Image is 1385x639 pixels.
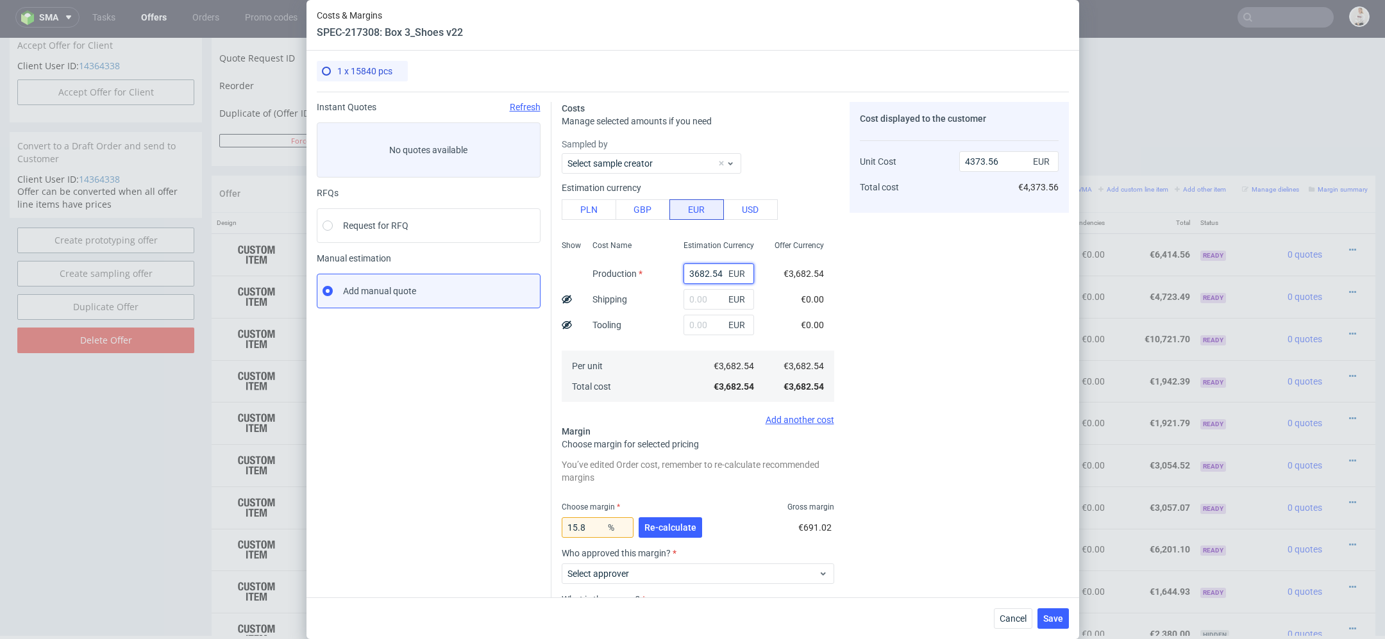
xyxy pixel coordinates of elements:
img: ico-item-custom-a8f9c3db6a5631ce2f509e228e8b95abde266dc4376634de7b166047de09ff05.png [224,328,289,360]
span: Refresh [510,102,541,112]
button: GBP [616,199,670,220]
span: 0 quotes [1288,506,1322,517]
td: Duplicate of (Offer ID) [219,65,441,95]
div: RFQs [317,188,541,198]
header: SPEC-217308: Box 3_Shoes v22 [317,26,463,40]
div: Custom • Custom [405,499,782,525]
div: Offer can be converted when all offer line items have prices [10,135,202,181]
span: Ready [1200,340,1226,350]
small: Add other item [1175,148,1226,155]
small: Margin summary [1309,148,1368,155]
strong: 772052 [342,549,373,559]
span: Box 5_Boots/Bags v22 [405,289,496,302]
input: 0.00 [684,263,754,284]
td: €1,644.93 [948,533,1033,575]
span: Per unit [572,361,603,371]
span: 0 quotes [1288,254,1322,264]
button: Save [1037,608,1069,629]
td: €0.00 [1033,280,1111,322]
span: Unit Cost [860,156,896,167]
td: 1 x 11520 [787,449,863,491]
small: Add custom line item [1098,148,1168,155]
span: % [605,519,631,536]
td: €6,201.10 [948,491,1033,533]
img: ico-item-custom-a8f9c3db6a5631ce2f509e228e8b95abde266dc4376634de7b166047de09ff05.png [224,496,289,528]
th: Status [1195,175,1259,196]
div: Instant Quotes [317,102,541,112]
td: 1 x 8640 [787,364,863,406]
button: USD [723,199,778,220]
span: Manage selected amounts if you need [562,116,712,126]
span: Ready [1200,255,1226,265]
span: EUR [726,265,751,283]
label: Choose margin [562,502,620,511]
span: Box 4_Large Shoes [405,247,480,260]
button: Re-calculate [639,517,702,538]
div: Add another cost [562,415,834,425]
div: Custom • Custom [405,330,782,356]
span: €4,373.56 [1018,182,1059,192]
div: Custom • Custom [405,456,782,483]
input: Only numbers [453,67,765,85]
td: €10,721.70 [948,280,1033,322]
span: 1 x 15840 pcs [337,66,392,76]
small: Add PIM line item [948,148,1007,155]
td: €6,414.56 [862,195,948,238]
td: 1 x 20160 [787,280,863,322]
span: 0 quotes [1288,338,1322,349]
span: Box 22_Large Clothing [405,499,494,512]
td: 1 x 2380 [787,575,863,617]
td: €1,921.79 [862,364,948,406]
span: Re-calculate [644,523,696,532]
span: EUR [726,316,751,334]
span: Ready [1200,424,1226,434]
td: €1,644.93 [862,533,948,575]
td: €3,057.07 [1110,449,1195,491]
span: Box 15_Accessories [405,331,483,344]
td: €3,054.52 [862,406,948,449]
span: Box 17_Clothing [405,415,469,428]
a: Create prototyping offer [17,190,194,215]
span: Add manual quote [343,285,416,297]
td: €0.00 [1033,406,1111,449]
td: €6,414.56 [948,195,1033,238]
span: SPEC- 217315 [496,501,543,511]
td: €0.00 [1033,322,1111,365]
td: €4,723.49 [948,238,1033,280]
a: Duplicate Offer [17,256,194,282]
div: Custom • Custom [405,541,782,567]
span: Total cost [572,381,611,392]
td: €6,201.10 [862,491,948,533]
label: Who approved this margin? [562,548,834,558]
strong: 772045 [342,254,373,264]
td: 1 x 11520 [787,406,863,449]
span: Box 3_Shoes v22 [405,204,472,217]
strong: 772050 [342,465,373,475]
strong: 772053 [342,591,373,601]
img: ico-item-custom-a8f9c3db6a5631ce2f509e228e8b95abde266dc4376634de7b166047de09ff05.png [224,369,289,401]
td: €4,723.49 [862,238,948,280]
label: Estimation currency [562,183,641,193]
span: Ready [1200,213,1226,223]
td: €0.00 [1033,491,1111,533]
span: SPEC- 217314 [558,459,605,469]
span: €691.02 [798,522,832,533]
td: €1,921.79 [948,364,1033,406]
span: Request for RFQ [343,219,408,232]
span: €3,682.54 [714,361,754,371]
td: €0.00 [1033,364,1111,406]
strong: 772049 [342,422,373,433]
td: 1 x 1200 [787,533,863,575]
img: ico-item-custom-a8f9c3db6a5631ce2f509e228e8b95abde266dc4376634de7b166047de09ff05.png [224,201,289,233]
td: €1,942.39 [862,322,948,365]
label: Production [592,269,642,279]
a: 14364338 [79,135,120,147]
strong: 772044 [342,212,373,222]
span: SPEC- 217310 [498,290,544,301]
span: 0 quotes [1288,591,1322,601]
th: Quant. [787,175,863,196]
strong: 772051 [342,506,373,517]
a: Create sampling offer [17,223,194,249]
span: €3,682.54 [784,381,824,392]
td: €2,380.00 [1110,575,1195,617]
